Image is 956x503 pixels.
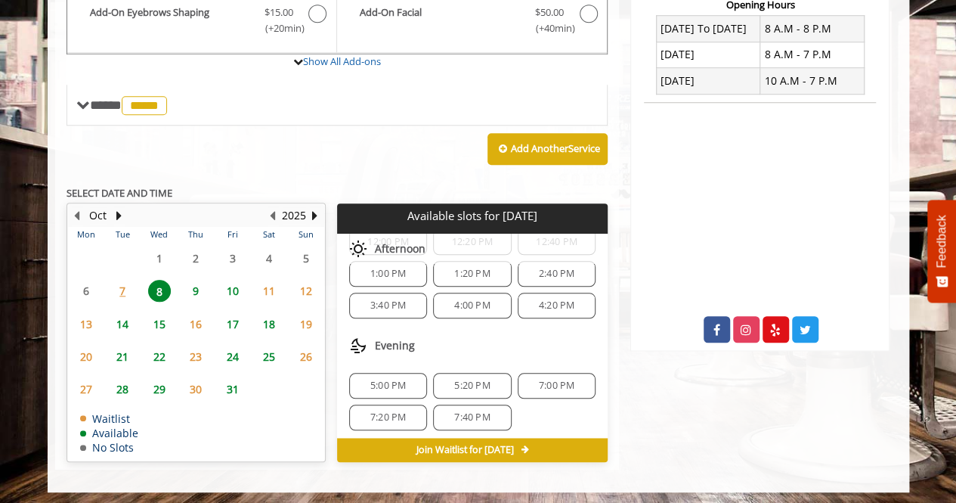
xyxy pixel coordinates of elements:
button: Next Month [113,207,125,224]
td: Select day14 [104,308,141,340]
span: 11 [258,280,280,302]
td: Select day19 [287,308,324,340]
td: Select day21 [104,340,141,373]
span: 21 [111,346,134,368]
th: Fri [214,227,250,242]
td: Select day9 [178,275,214,307]
span: 23 [184,346,207,368]
span: 3:40 PM [370,300,406,312]
td: Select day11 [251,275,287,307]
div: 2:40 PM [518,261,596,287]
td: Select day27 [68,373,104,405]
td: Select day15 [141,308,177,340]
span: 14 [111,313,134,335]
span: 27 [75,378,97,400]
span: 1:20 PM [454,268,490,280]
div: 4:00 PM [433,293,511,318]
span: 7:20 PM [370,411,406,424]
div: 1:00 PM [349,261,427,287]
span: 29 [148,378,171,400]
button: Previous Month [71,207,83,224]
span: 13 [75,313,97,335]
span: 7:00 PM [539,380,574,392]
th: Thu [178,227,214,242]
span: 7 [111,280,134,302]
td: Select day22 [141,340,177,373]
span: 4:20 PM [539,300,574,312]
td: [DATE] [656,68,760,94]
span: 5:20 PM [454,380,490,392]
td: 10 A.M - 7 P.M [760,68,865,94]
span: 7:40 PM [454,411,490,424]
td: 8 A.M - 7 P.M [760,42,865,67]
span: 18 [258,313,280,335]
td: Select day30 [178,373,214,405]
div: 3:40 PM [349,293,427,318]
button: Oct [89,207,107,224]
img: afternoon slots [349,240,367,258]
td: Select day24 [214,340,250,373]
td: Select day13 [68,308,104,340]
span: Afternoon [375,243,425,255]
span: 22 [148,346,171,368]
td: Select day23 [178,340,214,373]
th: Sun [287,227,324,242]
span: Feedback [935,215,948,268]
button: Previous Year [267,207,279,224]
div: 1:20 PM [433,261,511,287]
span: 17 [221,313,244,335]
button: 2025 [282,207,306,224]
span: 8 [148,280,171,302]
div: 7:20 PM [349,405,427,430]
span: 16 [184,313,207,335]
div: 5:20 PM [433,373,511,399]
td: Select day16 [178,308,214,340]
td: Select day17 [214,308,250,340]
span: (+20min ) [256,20,301,36]
td: Select day26 [287,340,324,373]
span: 2:40 PM [539,268,574,280]
b: SELECT DATE AND TIME [67,186,172,200]
td: Select day7 [104,275,141,307]
td: Waitlist [80,413,138,424]
span: 19 [295,313,317,335]
button: Next Year [309,207,321,224]
span: $50.00 [535,5,564,20]
td: Select day10 [214,275,250,307]
td: Select day31 [214,373,250,405]
span: 4:00 PM [454,300,490,312]
span: 26 [295,346,317,368]
td: Select day8 [141,275,177,307]
b: Add Another Service [511,141,600,155]
b: Add-On Eyebrows Shaping [90,5,249,36]
td: Select day28 [104,373,141,405]
td: Available [80,427,138,439]
span: 31 [221,378,244,400]
th: Tue [104,227,141,242]
td: 8 A.M - 8 P.M [760,16,865,42]
th: Mon [68,227,104,242]
div: 4:20 PM [518,293,596,318]
span: 15 [148,313,171,335]
span: 5:00 PM [370,380,406,392]
td: Select day12 [287,275,324,307]
td: Select day18 [251,308,287,340]
label: Add-On Facial [345,5,599,40]
div: 7:00 PM [518,373,596,399]
td: [DATE] To [DATE] [656,16,760,42]
span: 30 [184,378,207,400]
button: Add AnotherService [487,133,608,165]
span: 9 [184,280,207,302]
b: Add-On Facial [360,5,520,36]
div: 7:40 PM [433,405,511,430]
div: 5:00 PM [349,373,427,399]
span: Evening [375,340,415,352]
button: Feedback - Show survey [927,200,956,303]
span: 10 [221,280,244,302]
p: Available slots for [DATE] [343,210,602,222]
span: 20 [75,346,97,368]
span: Join Waitlist for [DATE] [416,444,513,456]
span: 28 [111,378,134,400]
span: $15.00 [265,5,293,20]
td: Select day25 [251,340,287,373]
